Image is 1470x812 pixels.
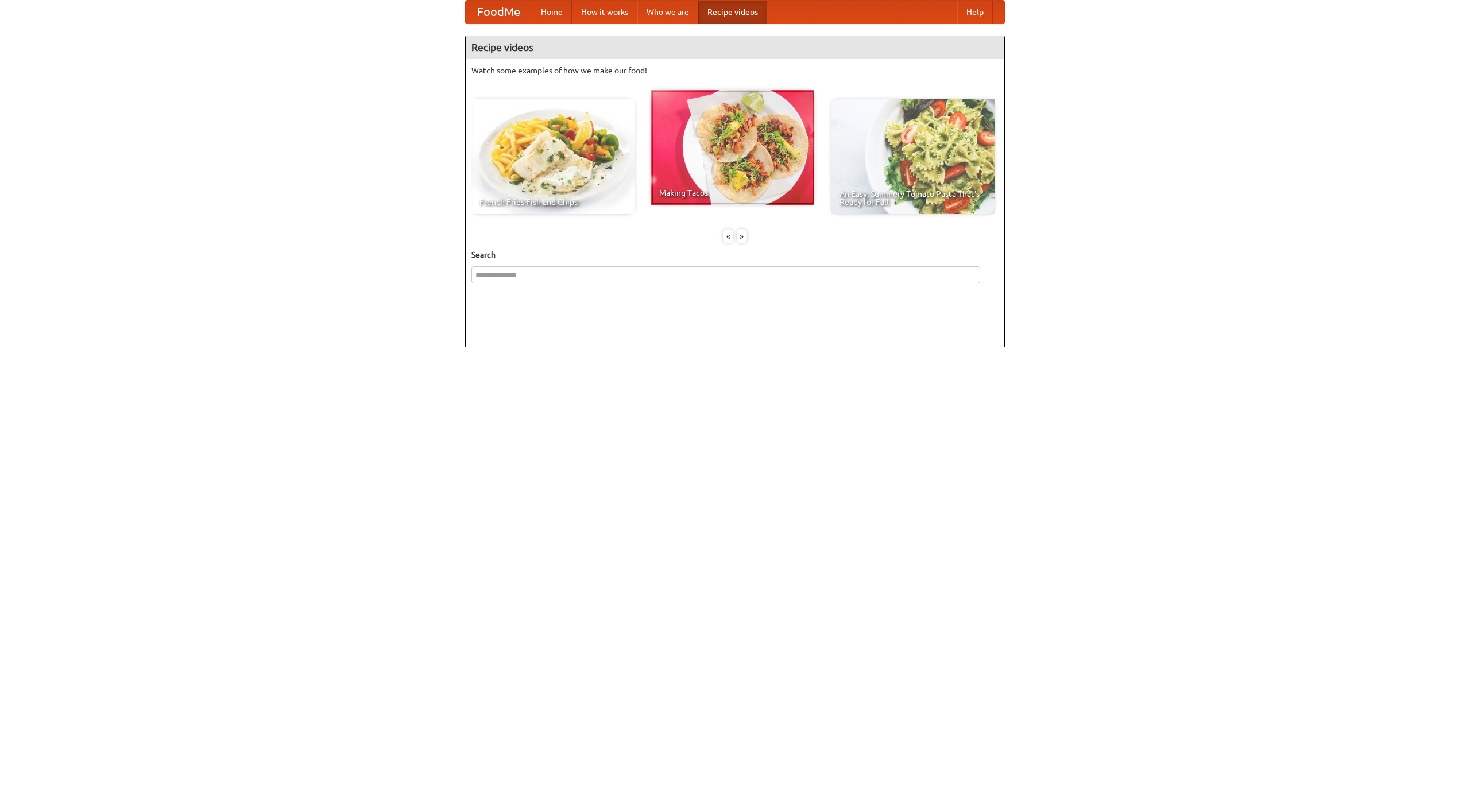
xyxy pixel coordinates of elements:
[471,65,999,76] p: Watch some examples of how we make our food!
[572,1,637,24] a: How it works
[698,1,767,24] a: Recipe videos
[466,1,532,24] a: FoodMe
[737,229,747,243] div: »
[532,1,572,24] a: Home
[659,189,806,197] span: Making Tacos
[840,190,987,206] span: An Easy, Summery Tomato Pasta That's Ready for Fall
[957,1,993,24] a: Help
[637,1,698,24] a: Who we are
[831,99,995,214] a: An Easy, Summery Tomato Pasta That's Ready for Fall
[466,36,1004,59] h4: Recipe videos
[651,90,814,205] a: Making Tacos
[471,249,999,261] h5: Search
[479,198,626,206] span: French Fries Fish and Chips
[471,99,635,214] a: French Fries Fish and Chips
[723,229,733,243] div: «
